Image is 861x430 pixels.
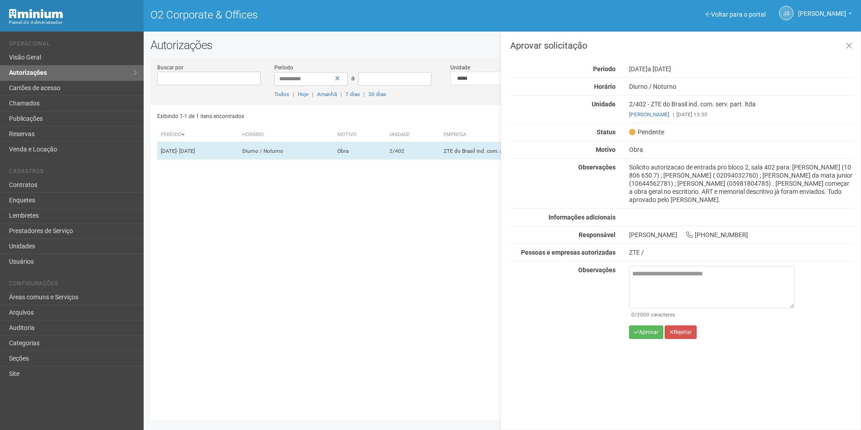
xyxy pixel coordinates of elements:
[779,6,793,20] a: JS
[9,9,63,18] img: Minium
[665,325,697,339] button: Rejeitar
[9,280,137,290] li: Configurações
[317,91,337,97] a: Amanhã
[622,82,861,91] div: Diurno / Noturno
[578,164,616,171] strong: Observações
[673,111,674,118] span: |
[593,65,616,73] strong: Período
[298,91,308,97] a: Hoje
[622,100,861,119] div: 2/402 - ZTE do Brasil ind. com. serv. part. ltda
[386,142,440,160] td: 2/402
[521,249,616,256] strong: Pessoas e empresas autorizadas
[334,142,386,160] td: Obra
[239,142,334,160] td: Diurno / Noturno
[157,110,499,123] div: Exibindo 1-1 de 1 itens encontrados
[9,18,137,27] div: Painel do Administrador
[440,142,630,160] td: ZTE do Brasil ind. com. serv. part. ltda
[596,146,616,153] strong: Motivo
[239,128,334,142] th: Horário
[293,91,294,97] span: |
[386,128,440,142] th: Unidade
[274,64,293,72] label: Período
[798,11,852,18] a: [PERSON_NAME]
[622,65,861,73] div: [DATE]
[340,91,342,97] span: |
[622,231,861,239] div: [PERSON_NAME] [PHONE_NUMBER]
[440,128,630,142] th: Empresa
[274,91,289,97] a: Todos
[622,163,861,204] div: Solicito autorizacao de entrada pro bloco 2, sala 402 para: [PERSON_NAME] (10 806 650 7) ; [PERSO...
[548,214,616,221] strong: Informações adicionais
[706,11,766,18] a: Voltar para o portal
[629,128,664,136] span: Pendente
[351,74,355,82] span: a
[450,64,470,72] label: Unidade
[150,9,496,21] h1: O2 Corporate & Offices
[622,146,861,154] div: Obra
[177,148,195,154] span: - [DATE]
[578,266,616,274] strong: Observações
[334,128,386,142] th: Motivo
[594,83,616,90] strong: Horário
[648,65,671,73] span: a [DATE]
[798,1,846,17] span: Jeferson Souza
[510,41,854,50] h3: Aprovar solicitação
[157,128,239,142] th: Período
[312,91,313,97] span: |
[579,231,616,238] strong: Responsável
[631,311,634,318] span: 0
[9,41,137,50] li: Operacional
[629,111,669,118] a: [PERSON_NAME]
[9,168,137,178] li: Cadastros
[631,311,792,319] div: /2000 caracteres
[597,128,616,136] strong: Status
[592,101,616,108] strong: Unidade
[368,91,386,97] a: 30 dias
[629,110,854,119] div: [DATE] 13:30
[345,91,360,97] a: 7 dias
[363,91,365,97] span: |
[840,37,858,56] a: Fechar
[157,64,183,72] label: Buscar por
[629,325,663,339] button: Aprovar
[157,142,239,160] td: [DATE]
[150,38,854,52] h2: Autorizações
[629,248,854,256] div: ZTE /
